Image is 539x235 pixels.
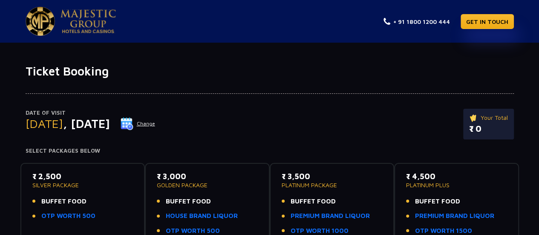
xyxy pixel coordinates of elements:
[41,211,95,221] a: OTP WORTH 500
[157,182,258,188] p: GOLDEN PACKAGE
[383,17,450,26] a: + 91 1800 1200 444
[469,113,508,122] p: Your Total
[157,171,258,182] p: ₹ 3,000
[282,171,383,182] p: ₹ 3,500
[41,197,86,206] span: BUFFET FOOD
[415,197,460,206] span: BUFFET FOOD
[61,9,116,33] img: Majestic Pride
[406,171,507,182] p: ₹ 4,500
[26,148,514,154] h4: Select Packages Below
[469,113,478,122] img: ticket
[166,211,238,221] a: HOUSE BRAND LIQUOR
[406,182,507,188] p: PLATINUM PLUS
[63,116,110,131] span: , [DATE]
[26,109,156,117] p: Date of Visit
[415,211,494,221] a: PREMIUM BRAND LIQUOR
[461,14,514,29] a: GET IN TOUCH
[166,197,211,206] span: BUFFET FOOD
[282,182,383,188] p: PLATINUM PACKAGE
[32,171,133,182] p: ₹ 2,500
[291,197,336,206] span: BUFFET FOOD
[32,182,133,188] p: SILVER PACKAGE
[26,64,514,78] h1: Ticket Booking
[291,211,370,221] a: PREMIUM BRAND LIQUOR
[26,116,63,131] span: [DATE]
[469,122,508,135] p: ₹ 0
[26,7,55,36] img: Majestic Pride
[120,117,156,131] button: Change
